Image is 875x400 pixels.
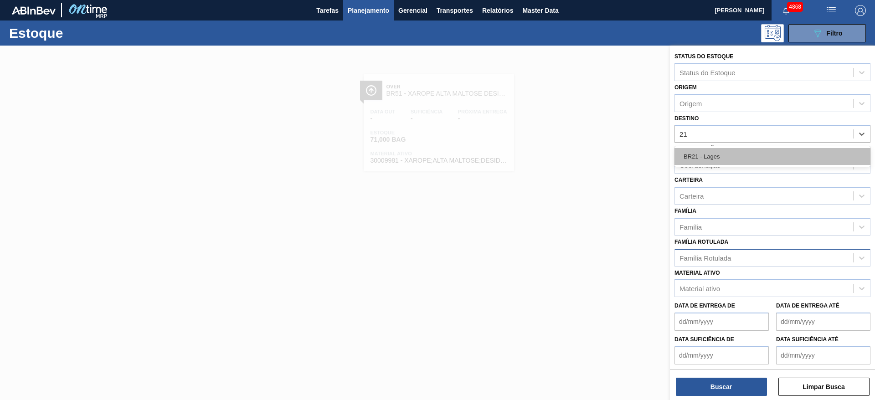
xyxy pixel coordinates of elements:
[482,5,513,16] span: Relatórios
[12,6,56,15] img: TNhmsLtSVTkK8tSr43FrP2fwEKptu5GPRR3wAAAABJRU5ErkJggg==
[674,146,719,152] label: Coordenação
[679,254,731,262] div: Família Rotulada
[674,177,703,183] label: Carteira
[855,5,866,16] img: Logout
[316,5,339,16] span: Tarefas
[776,346,870,364] input: dd/mm/yyyy
[348,5,389,16] span: Planejamento
[437,5,473,16] span: Transportes
[674,84,697,91] label: Origem
[776,313,870,331] input: dd/mm/yyyy
[674,208,696,214] label: Família
[674,303,735,309] label: Data de Entrega de
[788,24,866,42] button: Filtro
[787,2,803,12] span: 4868
[674,313,769,331] input: dd/mm/yyyy
[679,285,720,292] div: Material ativo
[679,99,702,107] div: Origem
[776,303,839,309] label: Data de Entrega até
[674,148,870,165] div: BR21 - Lages
[679,192,704,200] div: Carteira
[827,30,843,37] span: Filtro
[674,336,734,343] label: Data suficiência de
[679,223,702,231] div: Família
[398,5,427,16] span: Gerencial
[776,336,839,343] label: Data suficiência até
[761,24,784,42] div: Pogramando: nenhum usuário selecionado
[772,4,801,17] button: Notificações
[9,28,145,38] h1: Estoque
[679,68,736,76] div: Status do Estoque
[522,5,558,16] span: Master Data
[674,346,769,364] input: dd/mm/yyyy
[826,5,837,16] img: userActions
[674,115,699,122] label: Destino
[674,53,733,60] label: Status do Estoque
[674,270,720,276] label: Material ativo
[674,239,728,245] label: Família Rotulada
